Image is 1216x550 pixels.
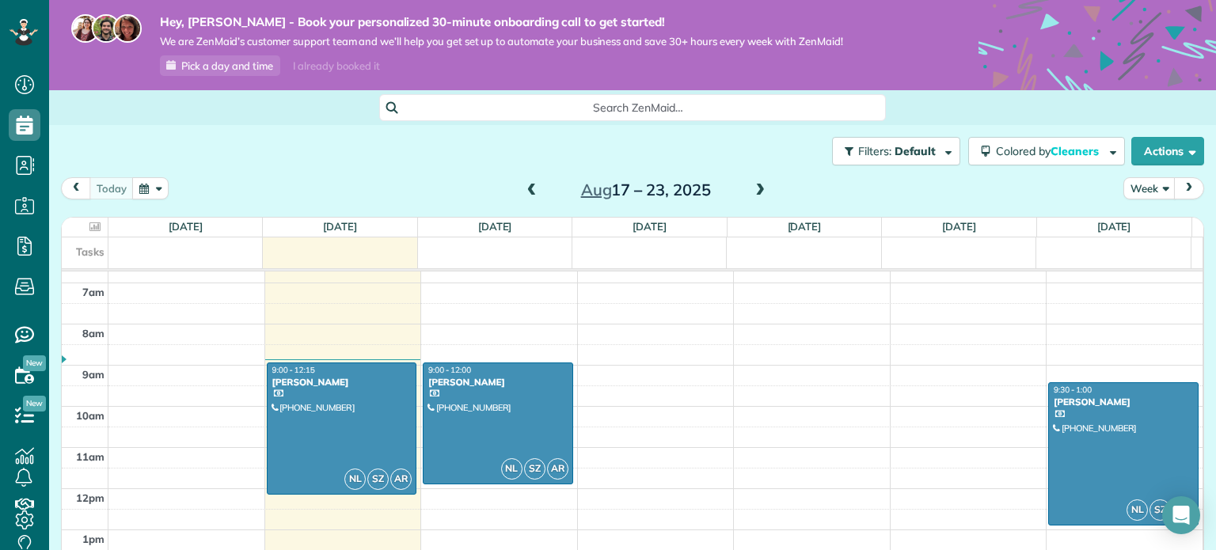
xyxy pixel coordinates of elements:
a: [DATE] [788,220,822,233]
span: 9:00 - 12:00 [428,365,471,375]
span: NL [501,458,522,480]
span: 9:00 - 12:15 [272,365,315,375]
span: New [23,355,46,371]
h2: 17 – 23, 2025 [547,181,745,199]
a: Filters: Default [824,137,960,165]
a: Pick a day and time [160,55,280,76]
button: Actions [1131,137,1204,165]
span: 12pm [76,491,104,504]
span: 9:30 - 1:00 [1054,385,1092,395]
span: AR [390,468,412,490]
span: 8am [82,327,104,339]
a: [DATE] [1097,220,1131,233]
button: prev [61,177,91,199]
button: Filters: Default [832,137,960,165]
span: NL [1127,499,1148,521]
img: maria-72a9807cf96188c08ef61303f053569d2e2a8a1cde33d635c8a3ac13582a053d.jpg [71,14,100,43]
a: [DATE] [169,220,203,233]
span: Pick a day and time [181,59,273,72]
span: 10am [76,409,104,422]
span: Colored by [996,144,1104,158]
a: [DATE] [942,220,976,233]
div: I already booked it [283,56,389,76]
button: Week [1123,177,1176,199]
span: Tasks [76,245,104,258]
span: 9am [82,368,104,381]
span: NL [344,468,366,490]
button: today [89,177,134,199]
button: next [1174,177,1204,199]
span: Aug [581,180,612,199]
span: 1pm [82,533,104,545]
div: [PERSON_NAME] [1053,396,1194,408]
a: [DATE] [478,220,512,233]
span: AR [547,458,568,480]
img: michelle-19f622bdf1676172e81f8f8fba1fb50e276960ebfe0243fe18214015130c80e4.jpg [113,14,142,43]
img: jorge-587dff0eeaa6aab1f244e6dc62b8924c3b6ad411094392a53c71c6c4a576187d.jpg [92,14,120,43]
a: [DATE] [323,220,357,233]
span: We are ZenMaid’s customer support team and we’ll help you get set up to automate your business an... [160,35,843,48]
a: [DATE] [633,220,667,233]
strong: Hey, [PERSON_NAME] - Book your personalized 30-minute onboarding call to get started! [160,14,843,30]
span: 7am [82,286,104,298]
span: New [23,396,46,412]
span: SZ [524,458,545,480]
button: Colored byCleaners [968,137,1125,165]
span: Default [895,144,937,158]
span: 11am [76,450,104,463]
span: Cleaners [1051,144,1101,158]
div: [PERSON_NAME] [427,377,568,388]
span: SZ [1149,499,1171,521]
span: SZ [367,468,389,490]
div: Open Intercom Messenger [1162,496,1200,534]
span: Filters: [858,144,891,158]
div: [PERSON_NAME] [272,377,412,388]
